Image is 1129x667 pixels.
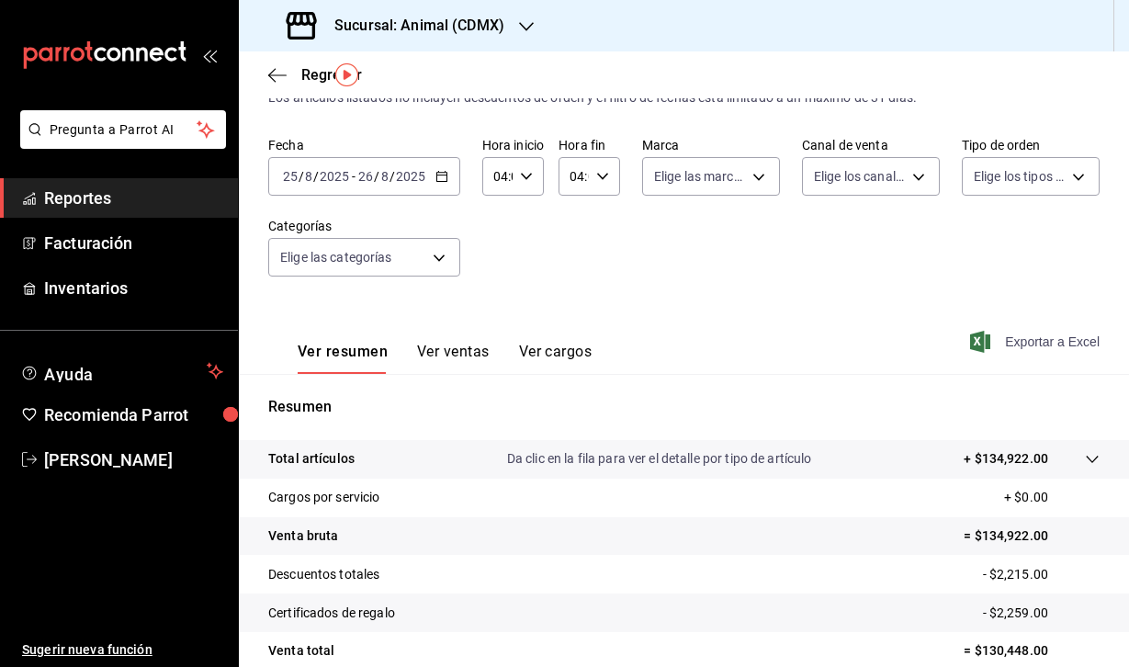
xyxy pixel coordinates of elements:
[44,447,223,472] span: [PERSON_NAME]
[268,66,362,84] button: Regresar
[374,169,379,184] span: /
[519,343,593,374] button: Ver cargos
[304,169,313,184] input: --
[417,343,490,374] button: Ver ventas
[301,66,362,84] span: Regresar
[268,139,460,152] label: Fecha
[320,15,504,37] h3: Sucursal: Animal (CDMX)
[962,139,1100,152] label: Tipo de orden
[335,63,358,86] img: Tooltip marker
[814,167,906,186] span: Elige los canales de venta
[352,169,356,184] span: -
[983,604,1100,623] p: - $2,259.00
[482,139,544,152] label: Hora inicio
[319,169,350,184] input: ----
[268,604,395,623] p: Certificados de regalo
[298,343,388,374] button: Ver resumen
[202,48,217,62] button: open_drawer_menu
[268,396,1100,418] p: Resumen
[654,167,746,186] span: Elige las marcas
[974,331,1100,353] button: Exportar a Excel
[44,186,223,210] span: Reportes
[802,139,940,152] label: Canal de venta
[974,167,1066,186] span: Elige los tipos de orden
[559,139,620,152] label: Hora fin
[280,248,392,266] span: Elige las categorías
[983,565,1100,584] p: - $2,215.00
[313,169,319,184] span: /
[268,220,460,232] label: Categorías
[268,449,355,469] p: Total artículos
[1004,488,1100,507] p: + $0.00
[20,110,226,149] button: Pregunta a Parrot AI
[13,133,226,153] a: Pregunta a Parrot AI
[964,526,1100,546] p: = $134,922.00
[44,360,199,382] span: Ayuda
[964,641,1100,661] p: = $130,448.00
[964,449,1048,469] p: + $134,922.00
[44,276,223,300] span: Inventarios
[44,231,223,255] span: Facturación
[268,488,380,507] p: Cargos por servicio
[357,169,374,184] input: --
[380,169,390,184] input: --
[50,120,198,140] span: Pregunta a Parrot AI
[395,169,426,184] input: ----
[298,343,592,374] div: navigation tabs
[642,139,780,152] label: Marca
[22,640,223,660] span: Sugerir nueva función
[390,169,395,184] span: /
[268,526,338,546] p: Venta bruta
[268,565,379,584] p: Descuentos totales
[44,402,223,427] span: Recomienda Parrot
[507,449,812,469] p: Da clic en la fila para ver el detalle por tipo de artículo
[268,641,334,661] p: Venta total
[299,169,304,184] span: /
[282,169,299,184] input: --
